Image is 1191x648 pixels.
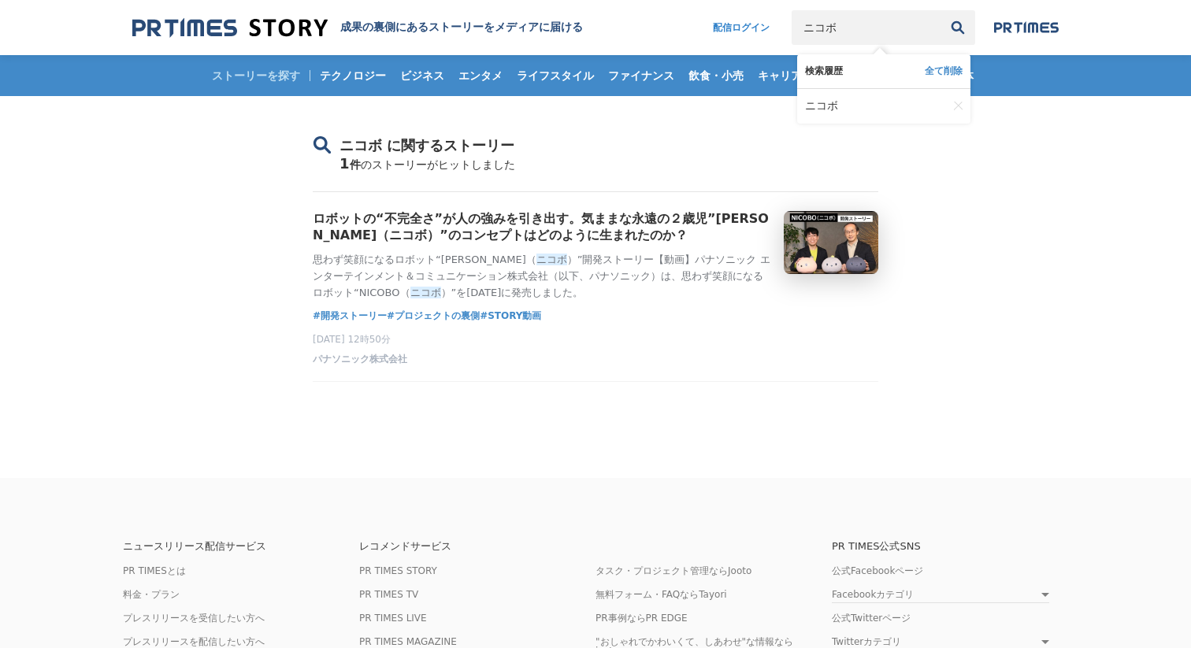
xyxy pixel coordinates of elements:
[480,308,541,324] a: #STORY動画
[313,357,407,368] a: パナソニック株式会社
[792,10,941,45] input: キーワードで検索
[313,155,878,192] div: 1
[682,55,750,96] a: 飲食・小売
[123,541,359,551] p: ニュースリリース配信サービス
[387,308,480,324] a: #プロジェクトの裏側
[123,589,180,600] a: 料金・プラン
[313,333,878,346] p: [DATE] 12時50分
[123,565,186,576] a: PR TIMESとは
[805,65,843,78] span: 検索履歴
[536,254,567,265] em: ニコボ
[941,10,975,45] button: 検索
[805,89,948,124] a: ニコボ
[805,99,838,113] span: ニコボ
[314,55,392,96] a: テクノロジー
[510,69,600,83] span: ライフスタイル
[682,69,750,83] span: 飲食・小売
[925,65,963,78] button: 全て削除
[132,17,328,39] img: 成果の裏側にあるストーリーをメディアに届ける
[313,252,771,301] p: 思わず笑顔になるロボット“[PERSON_NAME]（ ）”開発ストーリー【動画】パナソニック エンターテインメント＆コミュニケーション株式会社（以下、パナソニック）は、思わず笑顔になるロボット...
[132,17,583,39] a: 成果の裏側にあるストーリーをメディアに届ける 成果の裏側にあるストーリーをメディアに届ける
[510,55,600,96] a: ライフスタイル
[359,636,457,647] a: PR TIMES MAGAZINE
[313,308,387,324] a: #開発ストーリー
[339,137,514,154] span: ニコボ に関するストーリー
[123,613,265,624] a: プレスリリースを受信したい方へ
[359,613,427,624] a: PR TIMES LIVE
[832,565,923,576] a: 公式Facebookページ
[350,158,361,171] span: 件
[751,55,841,96] a: キャリア・教育
[751,69,841,83] span: キャリア・教育
[452,55,509,96] a: エンタメ
[994,21,1059,34] img: prtimes
[394,69,451,83] span: ビジネス
[602,69,681,83] span: ファイナンス
[313,353,407,366] span: パナソニック株式会社
[359,541,595,551] p: レコメンドサービス
[832,541,1068,551] p: PR TIMES公式SNS
[595,565,751,576] a: タスク・プロジェクト管理ならJooto
[359,589,418,600] a: PR TIMES TV
[697,10,785,45] a: 配信ログイン
[340,20,583,35] h1: 成果の裏側にあるストーリーをメディアに届ける
[123,636,265,647] a: プレスリリースを配信したい方へ
[313,211,878,301] a: ロボットの“不完全さ”が人の強みを引き出す。気ままな永遠の２歳児”[PERSON_NAME]（ニコボ）”のコンセプトはどのように生まれたのか？思わず笑顔になるロボット“[PERSON_NAME]...
[452,69,509,83] span: エンタメ
[832,613,911,624] a: 公式Twitterページ
[394,55,451,96] a: ビジネス
[314,69,392,83] span: テクノロジー
[832,590,1049,603] a: Facebookカテゴリ
[602,55,681,96] a: ファイナンス
[595,613,688,624] a: PR事例ならPR EDGE
[410,287,441,298] em: ニコボ
[313,211,771,244] h3: ロボットの“不完全さ”が人の強みを引き出す。気ままな永遠の２歳児”[PERSON_NAME]（ニコボ）”のコンセプトはどのように生まれたのか？
[361,158,515,171] span: のストーリーがヒットしました
[359,565,437,576] a: PR TIMES STORY
[595,589,727,600] a: 無料フォーム・FAQならTayori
